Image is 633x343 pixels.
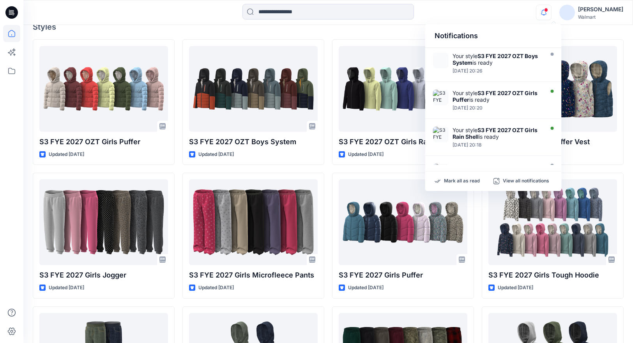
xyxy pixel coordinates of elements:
[453,164,542,177] div: Your style is ready
[578,14,623,20] div: Walmart
[453,105,542,111] div: Friday, September 12, 2025 20:20
[39,136,168,147] p: S3 FYE 2027 OZT Girls Puffer
[453,53,542,66] div: Your style is ready
[425,24,562,48] div: Notifications
[39,46,168,132] a: S3 FYE 2027 OZT Girls Puffer
[339,46,467,132] a: S3 FYE 2027 OZT Girls Rain Shell
[49,284,84,292] p: Updated [DATE]
[488,179,617,265] a: S3 FYE 2027 Girls Tough Hoodie
[198,150,234,159] p: Updated [DATE]
[339,136,467,147] p: S3 FYE 2027 OZT Girls Rain Shell
[453,164,525,177] strong: S3 FYE 2027 Girls Puffer Vest
[39,179,168,265] a: S3 FYE 2027 Girls Jogger
[453,127,542,140] div: Your style is ready
[348,284,384,292] p: Updated [DATE]
[189,179,318,265] a: S3 FYE 2027 Girls Microfleece Pants
[503,178,549,185] p: View all notifications
[444,178,480,185] p: Mark all as read
[453,127,538,140] strong: S3 FYE 2027 OZT Girls Rain Shell
[339,179,467,265] a: S3 FYE 2027 Girls Puffer
[33,22,624,32] h4: Styles
[453,90,538,103] strong: S3 FYE 2027 OZT Girls Puffer
[189,136,318,147] p: S3 FYE 2027 OZT Boys System
[433,127,449,142] img: S3 FYE 2027 OZT Girls Rain Shell
[39,270,168,281] p: S3 FYE 2027 Girls Jogger
[348,150,384,159] p: Updated [DATE]
[189,46,318,132] a: S3 FYE 2027 OZT Boys System
[49,150,84,159] p: Updated [DATE]
[578,5,623,14] div: [PERSON_NAME]
[189,270,318,281] p: S3 FYE 2027 Girls Microfleece Pants
[433,164,449,179] img: S3 FYE 2027 Girls Puffer Vest
[433,53,449,68] img: S3 FYE 2027 OZT Boys System
[498,284,533,292] p: Updated [DATE]
[198,284,234,292] p: Updated [DATE]
[453,90,542,103] div: Your style is ready
[433,90,449,105] img: S3 FYE 2027 OZT Girls Puffer
[339,270,467,281] p: S3 FYE 2027 Girls Puffer
[453,142,542,148] div: Friday, September 12, 2025 20:18
[453,68,542,74] div: Friday, September 12, 2025 20:26
[559,5,575,20] img: avatar
[453,53,538,66] strong: S3 FYE 2027 OZT Boys System
[488,270,617,281] p: S3 FYE 2027 Girls Tough Hoodie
